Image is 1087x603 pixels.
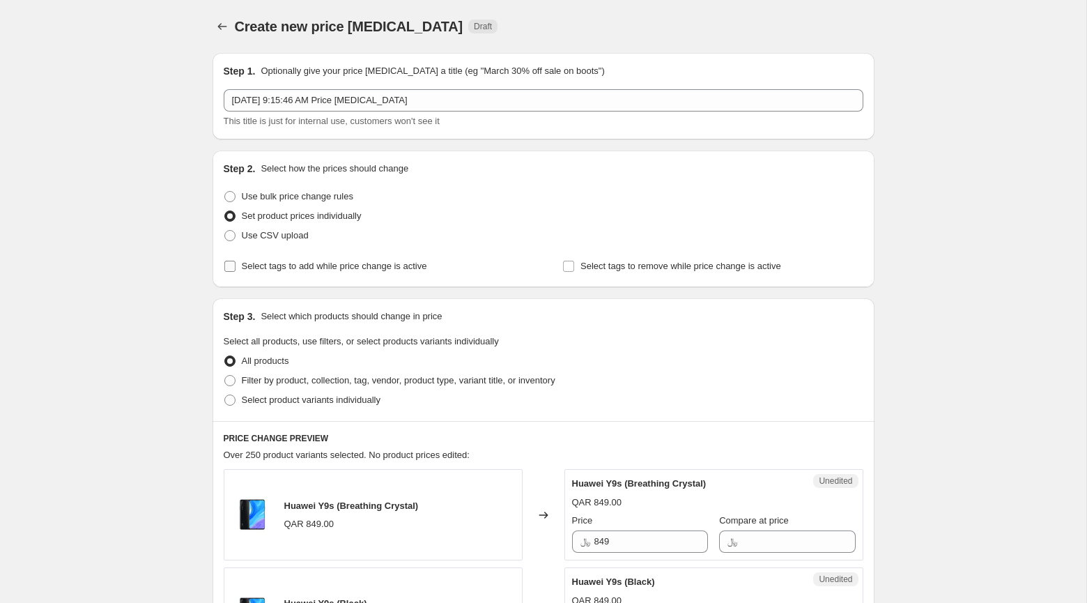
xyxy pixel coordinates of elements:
[213,17,232,36] button: Price change jobs
[224,450,470,460] span: Over 250 product variants selected. No product prices edited:
[572,515,593,526] span: Price
[224,433,863,444] h6: PRICE CHANGE PREVIEW
[224,116,440,126] span: This title is just for internal use, customers won't see it
[474,21,492,32] span: Draft
[819,475,852,487] span: Unedited
[727,536,737,547] span: ﷼
[242,211,362,221] span: Set product prices individually
[572,496,622,510] div: QAR 849.00
[224,89,863,112] input: 30% off holiday sale
[231,494,273,536] img: Huawei-Y9s-black_80x.jpg
[719,515,789,526] span: Compare at price
[261,310,442,323] p: Select which products should change in price
[242,261,427,271] span: Select tags to add while price change is active
[242,191,353,201] span: Use bulk price change rules
[224,64,256,78] h2: Step 1.
[261,162,408,176] p: Select how the prices should change
[572,478,707,489] span: Huawei Y9s (Breathing Crystal)
[580,536,590,547] span: ﷼
[235,19,463,34] span: Create new price [MEDICAL_DATA]
[284,517,334,531] div: QAR 849.00
[242,395,380,405] span: Select product variants individually
[261,64,604,78] p: Optionally give your price [MEDICAL_DATA] a title (eg "March 30% off sale on boots")
[242,230,309,241] span: Use CSV upload
[242,375,555,386] span: Filter by product, collection, tag, vendor, product type, variant title, or inventory
[224,310,256,323] h2: Step 3.
[572,577,655,587] span: Huawei Y9s (Black)
[224,336,499,346] span: Select all products, use filters, or select products variants individually
[224,162,256,176] h2: Step 2.
[242,356,289,366] span: All products
[580,261,781,271] span: Select tags to remove while price change is active
[819,574,852,585] span: Unedited
[284,501,419,511] span: Huawei Y9s (Breathing Crystal)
